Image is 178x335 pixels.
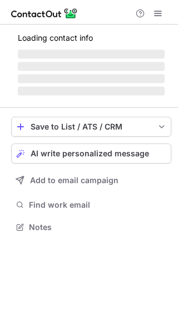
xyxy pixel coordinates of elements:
div: Save to List / ATS / CRM [31,122,152,131]
button: AI write personalized message [11,143,171,164]
p: Loading contact info [18,33,165,42]
span: ‌ [18,74,165,83]
img: ContactOut v5.3.10 [11,7,78,20]
button: Notes [11,219,171,235]
span: Add to email campaign [30,176,118,185]
button: save-profile-one-click [11,117,171,137]
span: Notes [29,222,167,232]
span: AI write personalized message [31,149,149,158]
button: Find work email [11,197,171,213]
span: ‌ [18,62,165,71]
span: Find work email [29,200,167,210]
span: ‌ [18,50,165,59]
span: ‌ [18,87,165,95]
button: Add to email campaign [11,170,171,190]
